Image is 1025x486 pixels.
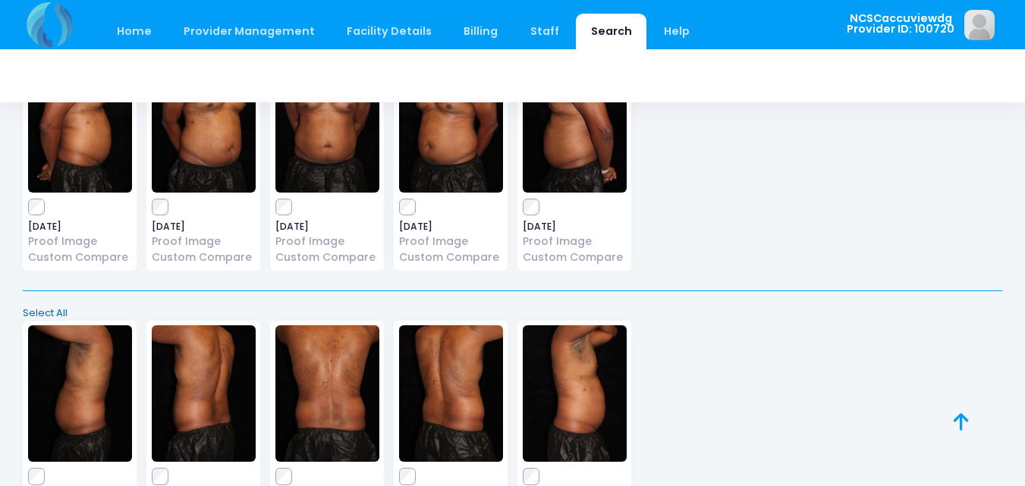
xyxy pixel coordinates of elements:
[28,325,132,462] img: image
[152,325,256,462] img: image
[152,249,256,265] a: Custom Compare
[168,14,329,49] a: Provider Management
[523,56,627,193] img: image
[523,234,627,249] a: Proof Image
[152,234,256,249] a: Proof Image
[152,222,256,231] span: [DATE]
[28,56,132,193] img: image
[275,325,379,462] img: image
[399,56,503,193] img: image
[28,222,132,231] span: [DATE]
[847,13,954,35] span: NCSCaccuviewdg Provider ID: 100720
[275,249,379,265] a: Custom Compare
[275,56,379,193] img: image
[523,222,627,231] span: [DATE]
[152,56,256,193] img: image
[399,234,503,249] a: Proof Image
[523,249,627,265] a: Custom Compare
[18,306,1008,321] a: Select All
[399,325,503,462] img: image
[28,234,132,249] a: Proof Image
[28,249,132,265] a: Custom Compare
[523,325,627,462] img: image
[275,234,379,249] a: Proof Image
[449,14,513,49] a: Billing
[649,14,705,49] a: Help
[964,10,995,40] img: image
[275,222,379,231] span: [DATE]
[102,14,166,49] a: Home
[399,222,503,231] span: [DATE]
[576,14,646,49] a: Search
[515,14,574,49] a: Staff
[332,14,447,49] a: Facility Details
[399,249,503,265] a: Custom Compare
